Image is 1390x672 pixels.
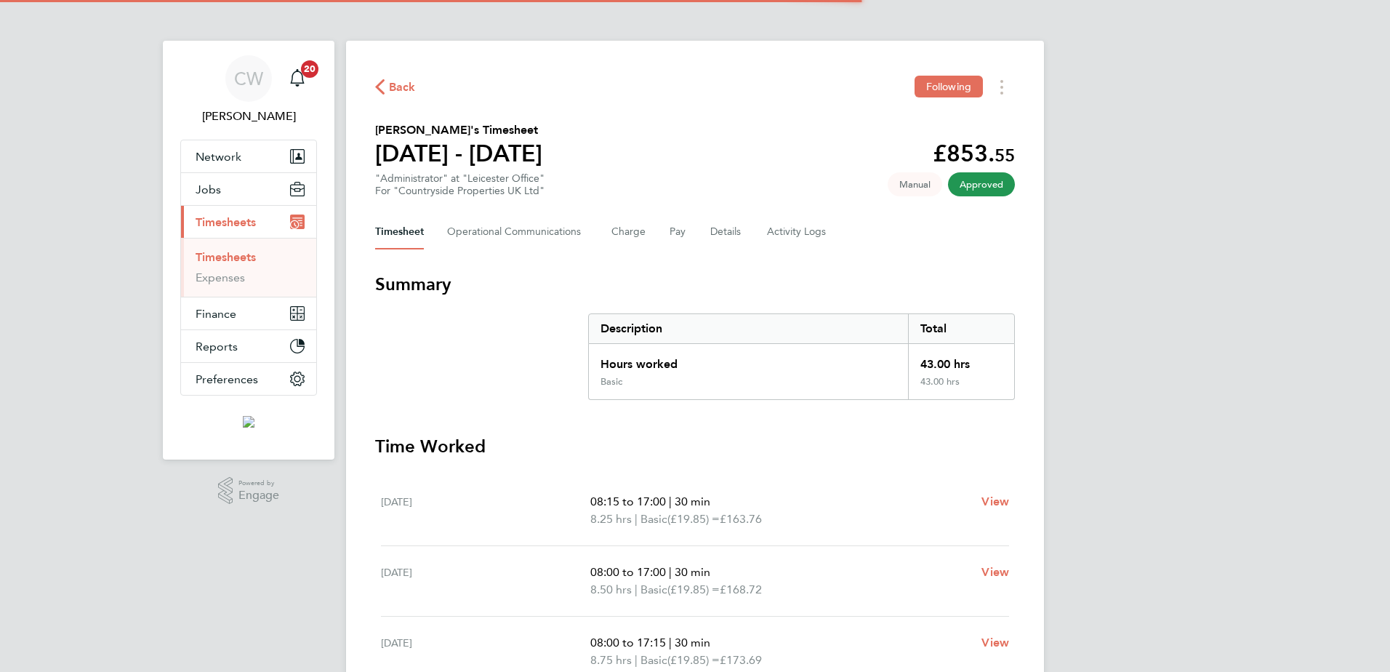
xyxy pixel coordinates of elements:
[180,108,317,125] span: Chloe Whittall
[196,183,221,196] span: Jobs
[196,340,238,353] span: Reports
[180,410,317,433] a: Go to home page
[767,215,828,249] button: Activity Logs
[163,41,334,460] nav: Main navigation
[667,583,720,596] span: (£19.85) =
[375,139,542,168] h1: [DATE] - [DATE]
[933,140,1015,167] app-decimal: £853.
[447,215,588,249] button: Operational Communications
[381,634,590,669] div: [DATE]
[669,565,672,579] span: |
[981,565,1009,579] span: View
[181,173,316,205] button: Jobs
[238,477,279,489] span: Powered by
[196,372,258,386] span: Preferences
[720,583,762,596] span: £168.72
[375,435,1015,458] h3: Time Worked
[675,636,710,649] span: 30 min
[196,271,245,284] a: Expenses
[196,150,241,164] span: Network
[196,250,256,264] a: Timesheets
[590,512,632,526] span: 8.25 hrs
[243,416,254,428] img: linsco-logo-retina.png
[590,495,666,508] span: 08:15 to 17:00
[635,583,638,596] span: |
[590,565,666,579] span: 08:00 to 17:00
[196,215,256,229] span: Timesheets
[948,172,1015,196] span: This timesheet has been approved.
[181,140,316,172] button: Network
[710,215,744,249] button: Details
[981,634,1009,652] a: View
[989,76,1015,98] button: Timesheets Menu
[908,376,1014,399] div: 43.00 hrs
[375,121,542,139] h2: [PERSON_NAME]'s Timesheet
[926,80,971,93] span: Following
[600,376,622,388] div: Basic
[181,330,316,362] button: Reports
[301,60,318,78] span: 20
[908,344,1014,376] div: 43.00 hrs
[667,512,720,526] span: (£19.85) =
[181,206,316,238] button: Timesheets
[181,363,316,395] button: Preferences
[590,583,632,596] span: 8.50 hrs
[669,636,672,649] span: |
[180,55,317,125] a: CW[PERSON_NAME]
[640,511,667,528] span: Basic
[381,564,590,599] div: [DATE]
[181,297,316,329] button: Finance
[389,79,416,96] span: Back
[915,76,983,97] button: Following
[670,215,687,249] button: Pay
[590,653,632,667] span: 8.75 hrs
[375,78,416,96] button: Back
[888,172,942,196] span: This timesheet was manually created.
[283,55,312,102] a: 20
[218,477,280,505] a: Powered byEngage
[981,636,1009,649] span: View
[196,307,236,321] span: Finance
[375,185,545,197] div: For "Countryside Properties UK Ltd"
[234,69,263,88] span: CW
[181,238,316,297] div: Timesheets
[375,273,1015,296] h3: Summary
[381,493,590,528] div: [DATE]
[675,565,710,579] span: 30 min
[375,172,545,197] div: "Administrator" at "Leicester Office"
[981,495,1009,508] span: View
[720,653,762,667] span: £173.69
[667,653,720,667] span: (£19.85) =
[908,314,1014,343] div: Total
[590,636,666,649] span: 08:00 to 17:15
[611,215,646,249] button: Charge
[635,512,638,526] span: |
[375,215,424,249] button: Timesheet
[981,493,1009,511] a: View
[640,652,667,669] span: Basic
[669,495,672,508] span: |
[981,564,1009,581] a: View
[995,145,1015,166] span: 55
[635,653,638,667] span: |
[238,489,279,502] span: Engage
[720,512,762,526] span: £163.76
[589,314,908,343] div: Description
[640,581,667,599] span: Basic
[588,313,1015,400] div: Summary
[589,344,908,376] div: Hours worked
[675,495,710,508] span: 30 min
